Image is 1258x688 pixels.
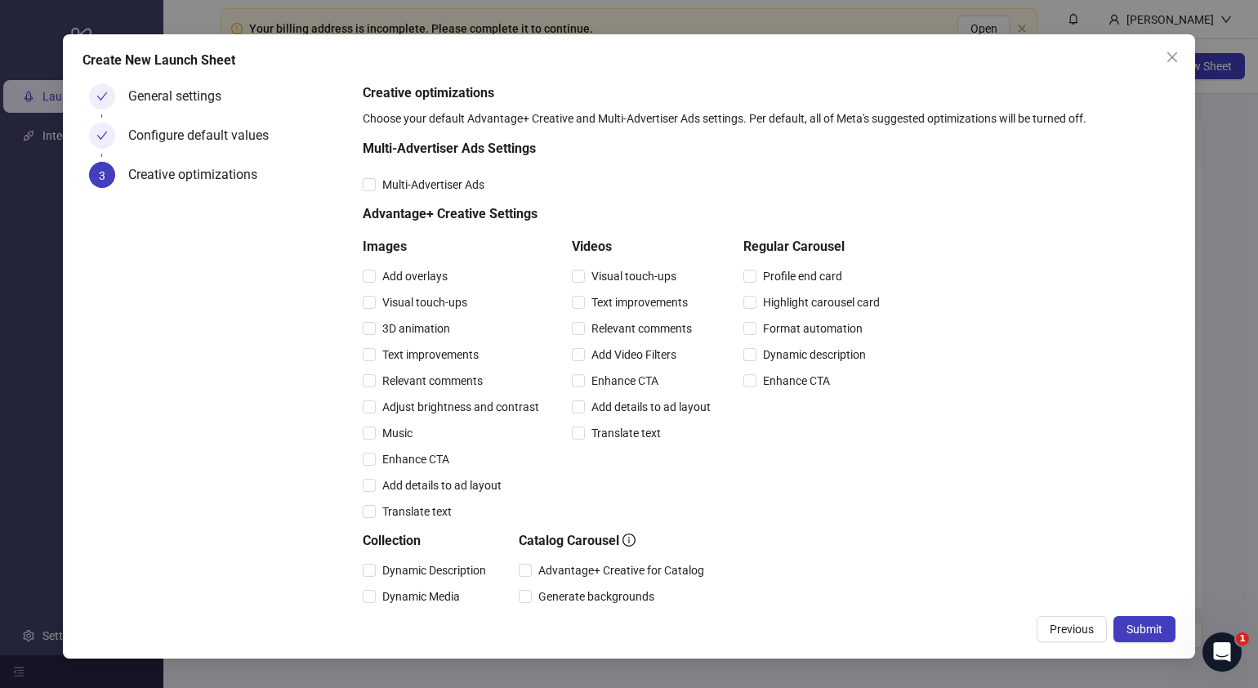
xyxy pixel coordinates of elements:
[532,561,711,579] span: Advantage+ Creative for Catalog
[376,176,491,194] span: Multi-Advertiser Ads
[756,293,886,311] span: Highlight carousel card
[756,319,869,337] span: Format automation
[743,237,886,257] h5: Regular Carousel
[519,531,711,551] h5: Catalog Carousel
[585,267,683,285] span: Visual touch-ups
[1113,616,1175,642] button: Submit
[376,561,493,579] span: Dynamic Description
[376,503,458,520] span: Translate text
[128,83,234,109] div: General settings
[363,204,886,224] h5: Advantage+ Creative Settings
[756,372,836,390] span: Enhance CTA
[376,476,508,494] span: Add details to ad layout
[83,51,1175,70] div: Create New Launch Sheet
[585,424,667,442] span: Translate text
[363,139,886,159] h5: Multi-Advertiser Ads Settings
[128,123,282,149] div: Configure default values
[585,319,698,337] span: Relevant comments
[1202,632,1242,672] iframe: Intercom live chat
[622,534,636,547] span: info-circle
[376,587,466,605] span: Dynamic Media
[585,372,665,390] span: Enhance CTA
[363,237,546,257] h5: Images
[363,83,1170,103] h5: Creative optimizations
[1159,44,1185,70] button: Close
[376,267,454,285] span: Add overlays
[756,346,872,364] span: Dynamic description
[128,162,270,188] div: Creative optimizations
[96,130,108,141] span: check
[585,346,683,364] span: Add Video Filters
[376,346,485,364] span: Text improvements
[1126,623,1162,636] span: Submit
[1166,51,1179,64] span: close
[376,372,489,390] span: Relevant comments
[756,267,849,285] span: Profile end card
[585,398,717,416] span: Add details to ad layout
[376,319,457,337] span: 3D animation
[96,91,108,102] span: check
[376,450,456,468] span: Enhance CTA
[572,237,717,257] h5: Videos
[376,293,474,311] span: Visual touch-ups
[363,109,1170,127] div: Choose your default Advantage+ Creative and Multi-Advertiser Ads settings. Per default, all of Me...
[376,424,419,442] span: Music
[363,531,493,551] h5: Collection
[99,169,105,182] span: 3
[1236,632,1249,646] span: 1
[1050,623,1094,636] span: Previous
[376,398,546,416] span: Adjust brightness and contrast
[585,293,694,311] span: Text improvements
[532,587,661,605] span: Generate backgrounds
[1037,616,1107,642] button: Previous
